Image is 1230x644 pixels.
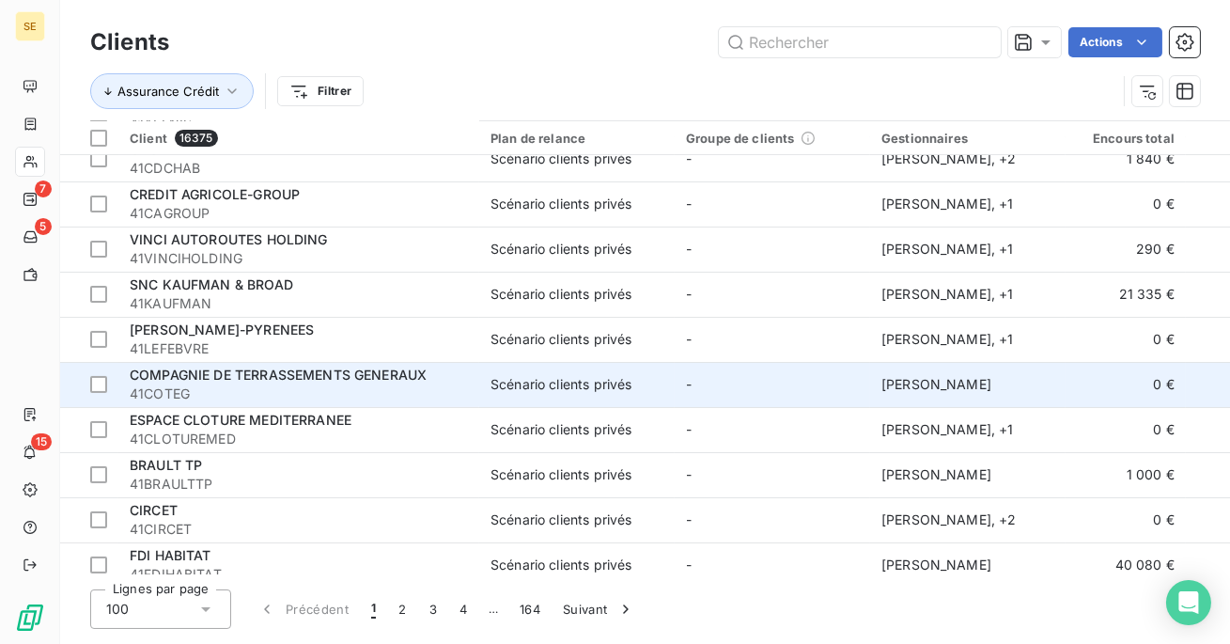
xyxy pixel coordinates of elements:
span: ESPACE CLOTURE MEDITERRANEE [130,412,351,428]
span: [PERSON_NAME] [881,466,991,482]
span: - [686,376,692,392]
div: Plan de relance [490,131,663,146]
span: - [686,196,692,212]
span: 100 [106,600,129,619]
span: BRAULT TP [130,457,202,473]
span: 5 [35,218,52,235]
button: 2 [387,589,417,629]
span: 7 [35,181,52,197]
span: - [686,286,692,302]
div: Scénario clients privés [490,240,631,259]
span: [PERSON_NAME] [881,557,991,573]
td: 290 € [1066,227,1186,272]
div: Scénario clients privés [490,420,631,439]
div: [PERSON_NAME] , + 1 [881,195,1054,213]
button: Assurance Crédit [90,73,254,109]
td: 1 840 € [1066,136,1186,181]
span: [PERSON_NAME]-PYRENEES [130,322,314,338]
div: [PERSON_NAME] , + 2 [881,510,1054,529]
td: 0 € [1066,407,1186,452]
span: 16375 [175,130,218,147]
span: FDI HABITAT [130,547,211,563]
span: SNC KAUFMAN & BROAD [130,276,293,292]
div: Scénario clients privés [490,330,631,349]
span: 15 [31,433,52,450]
button: Actions [1068,27,1162,57]
button: 4 [448,589,478,629]
td: 0 € [1066,181,1186,227]
button: Suivant [552,589,646,629]
td: 1 000 € [1066,452,1186,497]
span: 41LEFEBVRE [130,339,468,358]
span: Groupe de clients [686,131,795,146]
span: - [686,421,692,437]
span: 41VINCIHOLDING [130,249,468,268]
span: 41CLOTUREMED [130,430,468,448]
span: VINCI AUTOROUTES HOLDING [130,231,328,247]
span: COMPAGNIE DE TERRASSEMENTS GENERAUX [130,367,427,383]
img: Logo LeanPay [15,603,45,633]
h3: Clients [90,25,169,59]
div: Scénario clients privés [490,510,631,529]
span: Assurance Crédit [117,84,219,99]
td: 40 080 € [1066,542,1186,588]
div: [PERSON_NAME] , + 1 [881,420,1054,439]
button: Précédent [246,589,360,629]
span: 41KAUFMAN [130,294,468,313]
span: - [686,150,692,166]
input: Rechercher [719,27,1001,57]
span: CIRCET [130,502,178,518]
button: 1 [360,589,387,629]
span: 41CDCHAB [130,159,468,178]
td: 0 € [1066,497,1186,542]
span: - [686,557,692,573]
button: Filtrer [277,76,364,106]
div: [PERSON_NAME] , + 2 [881,149,1054,168]
span: CREDIT AGRICOLE-GROUP [130,186,300,202]
span: Client [130,131,167,146]
span: [PERSON_NAME] [881,376,991,392]
div: Scénario clients privés [490,195,631,213]
div: [PERSON_NAME] , + 1 [881,240,1054,259]
div: Scénario clients privés [490,285,631,304]
span: 41CIRCET [130,520,468,539]
span: 41FDIHABITAT [130,565,468,584]
span: - [686,241,692,257]
td: 21 335 € [1066,272,1186,317]
div: Scénario clients privés [490,556,631,574]
div: Scénario clients privés [490,465,631,484]
div: Scénario clients privés [490,149,631,168]
span: - [686,331,692,347]
div: Gestionnaires [881,131,1054,146]
div: [PERSON_NAME] , + 1 [881,330,1054,349]
span: 41BRAULTTP [130,475,468,494]
button: 3 [418,589,448,629]
span: 41CAGROUP [130,204,468,223]
div: Scénario clients privés [490,375,631,394]
td: 0 € [1066,362,1186,407]
span: - [686,511,692,527]
span: 1 [371,600,376,619]
button: 164 [508,589,552,629]
td: 0 € [1066,317,1186,362]
div: SE [15,11,45,41]
div: Encours total [1077,131,1175,146]
div: [PERSON_NAME] , + 1 [881,285,1054,304]
span: … [478,594,508,624]
div: Open Intercom Messenger [1166,580,1211,625]
a: 7 [15,184,44,214]
span: 41COTEG [130,385,468,403]
span: - [686,466,692,482]
a: 5 [15,222,44,252]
